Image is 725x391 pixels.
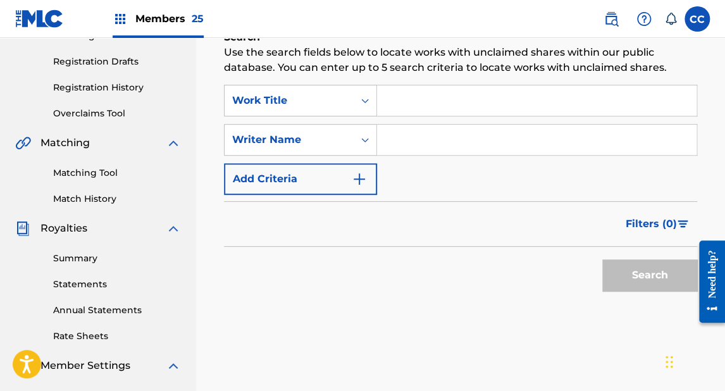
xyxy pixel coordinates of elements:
a: Rate Sheets [53,330,181,343]
img: expand [166,221,181,236]
span: 25 [192,13,204,25]
img: 9d2ae6d4665cec9f34b9.svg [352,171,367,187]
div: Work Title [232,93,346,108]
div: Help [631,6,657,32]
div: Widget de chat [662,330,725,391]
img: Matching [15,135,31,151]
span: Matching [40,135,90,151]
a: Match History [53,192,181,206]
img: expand [166,358,181,373]
div: User Menu [685,6,710,32]
div: Notifications [664,13,677,25]
p: Use the search fields below to locate works with unclaimed shares within our public database. You... [224,45,697,75]
span: Filters ( 0 ) [626,216,677,232]
iframe: Resource Center [690,231,725,333]
iframe: Chat Widget [662,330,725,391]
img: expand [166,135,181,151]
span: Member Settings [40,358,130,373]
a: Registration Drafts [53,55,181,68]
img: MLC Logo [15,9,64,28]
button: Add Criteria [224,163,377,195]
a: Matching Tool [53,166,181,180]
div: Writer Name [232,132,346,147]
img: Royalties [15,221,30,236]
img: search [604,11,619,27]
form: Search Form [224,85,697,297]
img: Top Rightsholders [113,11,128,27]
img: filter [678,220,688,228]
a: Annual Statements [53,304,181,317]
a: Registration History [53,81,181,94]
button: Filters (0) [618,208,697,240]
a: Overclaims Tool [53,107,181,120]
span: Royalties [40,221,87,236]
a: Public Search [598,6,624,32]
img: help [636,11,652,27]
a: Summary [53,252,181,265]
span: Members [135,11,204,26]
div: Arrastrar [666,343,673,381]
a: Statements [53,278,181,291]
